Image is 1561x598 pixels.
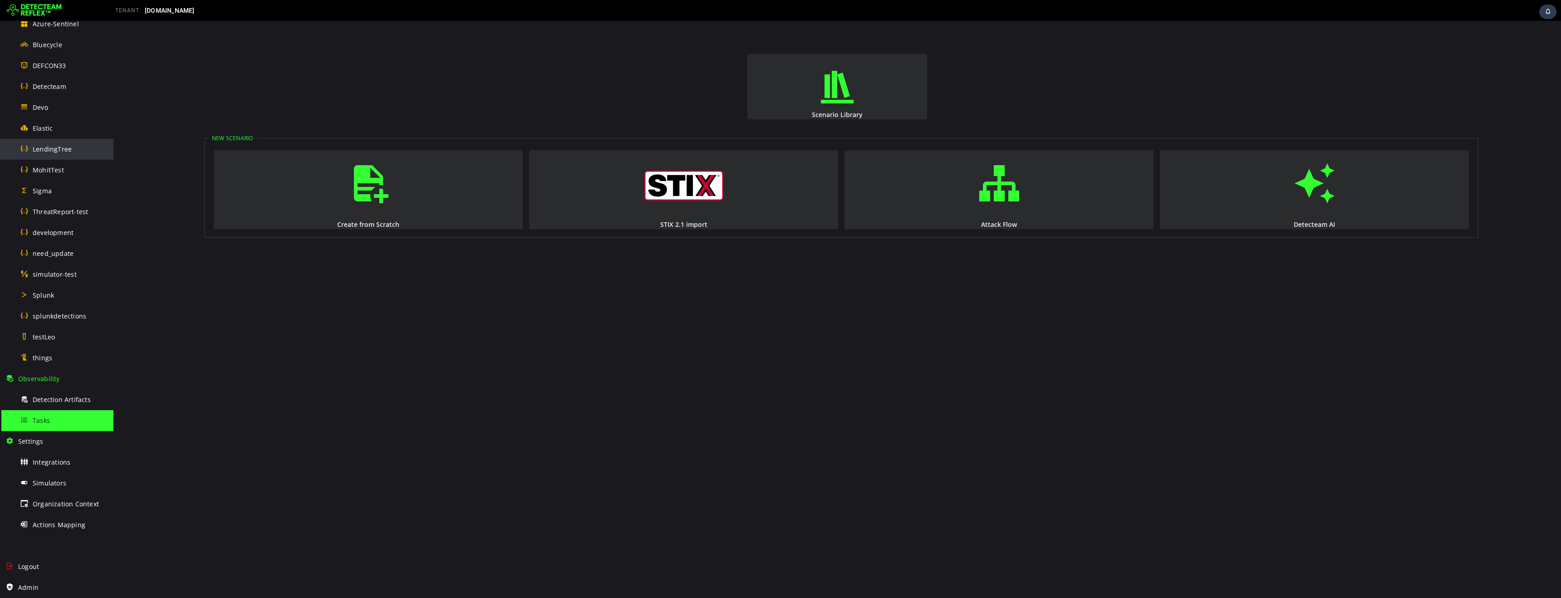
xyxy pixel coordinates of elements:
span: Simulators [33,479,66,487]
span: Sigma [33,186,52,195]
span: Elastic [33,124,53,132]
button: Detecteam AI [1046,129,1355,208]
span: splunkdetections [33,312,86,320]
button: Create from Scratch [100,129,409,208]
span: simulator-test [33,270,77,279]
span: Settings [18,437,44,446]
button: Scenario Library [634,33,814,98]
span: Logout [18,562,39,571]
span: DEFCON33 [33,61,66,70]
span: Devo [33,103,48,112]
span: Splunk [33,291,54,299]
span: Admin [18,583,39,592]
span: Observability [18,374,60,383]
div: Scenario Library [633,89,815,98]
span: Tasks [33,416,50,425]
div: Task Notifications [1539,5,1556,19]
span: MohitTest [33,166,64,174]
span: Integrations [33,458,70,466]
img: Detecteam logo [7,3,62,18]
span: things [33,353,52,362]
span: TENANT: [115,7,141,14]
span: Bluecycle [33,40,62,49]
span: LendingTree [33,145,72,153]
span: need_update [33,249,74,258]
div: Attack Flow [730,199,1041,208]
span: Detecteam [33,82,66,91]
span: ThreatReport-test [33,207,88,216]
span: Detection Artifacts [33,395,91,404]
span: Azure-Sentinel [33,20,79,28]
img: logo_stix.svg [531,150,610,180]
span: testLeo [33,333,55,341]
button: STIX 2.1 import [416,129,725,208]
span: development [33,228,74,237]
button: Attack Flow [731,129,1040,208]
span: [DOMAIN_NAME] [145,7,195,14]
div: Create from Scratch [99,199,410,208]
span: Actions Mapping [33,520,85,529]
div: STIX 2.1 import [415,199,726,208]
legend: New Scenario [95,113,143,121]
div: Detecteam AI [1046,199,1356,208]
span: Organization Context [33,500,99,508]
